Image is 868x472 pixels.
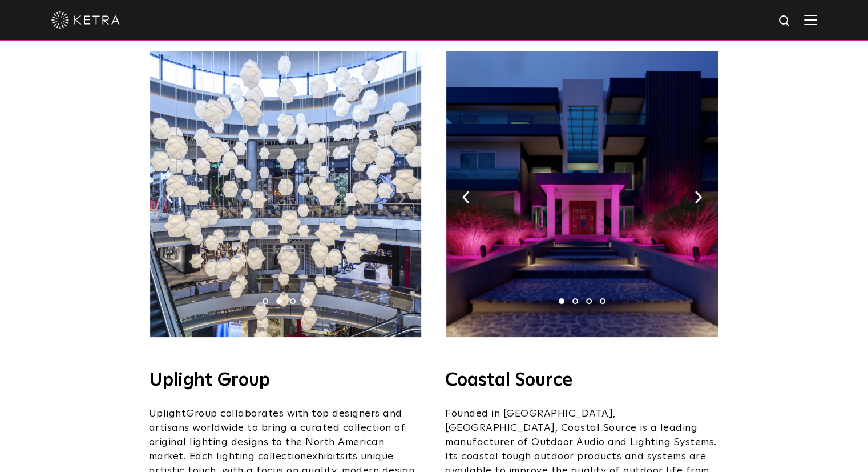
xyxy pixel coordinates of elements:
[51,11,120,29] img: ketra-logo-2019-white
[462,191,470,203] img: arrow-left-black.svg
[446,51,717,337] img: 03-1.jpg
[778,14,792,29] img: search icon
[149,409,187,419] span: Uplight
[166,191,173,203] img: arrow-left-black.svg
[804,14,817,25] img: Hamburger%20Nav.svg
[695,191,702,203] img: arrow-right-black.svg
[445,371,719,390] h4: Coastal Source
[306,451,345,462] span: exhibits
[149,409,406,462] span: Group collaborates with top designers and artisans worldwide to bring a curated collection of ori...
[149,371,423,390] h4: Uplight Group
[150,51,421,337] img: Octavio_Ketra_Image.jpg
[398,191,406,203] img: arrow-right-black.svg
